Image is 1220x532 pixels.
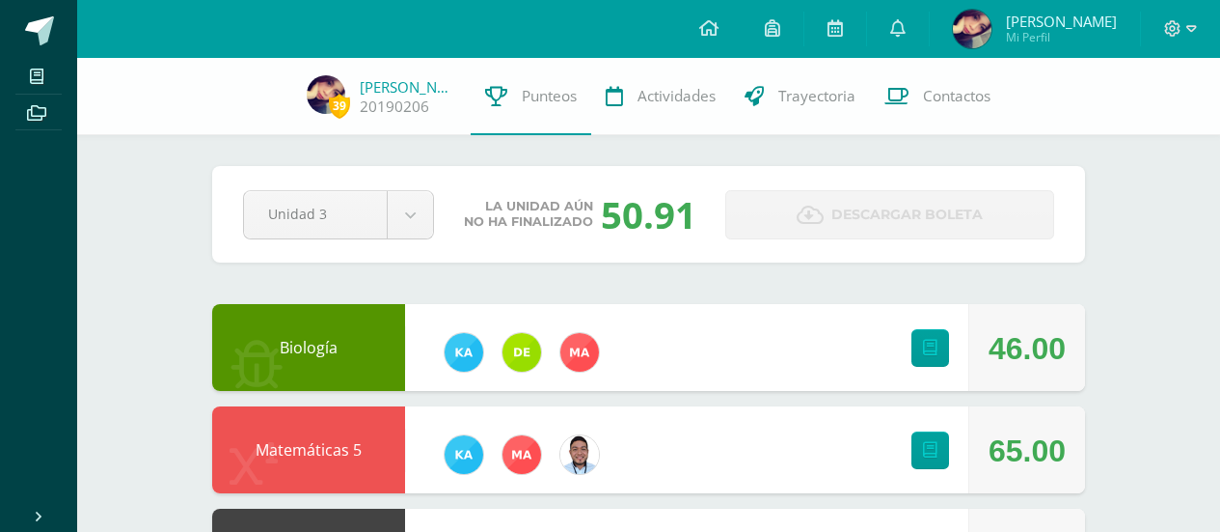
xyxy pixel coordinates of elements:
a: Trayectoria [730,58,870,135]
span: La unidad aún no ha finalizado [464,199,593,230]
div: Biología [212,304,405,391]
span: Descargar boleta [831,191,983,238]
div: Matemáticas 5 [212,406,405,493]
span: 39 [329,94,350,118]
img: 11a70570b33d653b35fbbd11dfde3caa.png [445,435,483,474]
div: 46.00 [989,305,1066,392]
img: 78268b36645396304b2d8e5a5d2332f1.png [307,75,345,114]
a: Unidad 3 [244,191,433,238]
span: Punteos [522,86,577,106]
img: a0f5f5afb1d5eb19c05f5fc52693af15.png [502,333,541,372]
span: Actividades [637,86,716,106]
img: 11a70570b33d653b35fbbd11dfde3caa.png [445,333,483,372]
div: 65.00 [989,407,1066,494]
img: 2fed5c3f2027da04ec866e2a5436f393.png [560,333,599,372]
a: [PERSON_NAME] [360,77,456,97]
span: Contactos [923,86,990,106]
a: 20190206 [360,97,429,117]
span: Unidad 3 [268,191,363,237]
a: Contactos [870,58,1005,135]
span: Trayectoria [778,86,855,106]
img: 78268b36645396304b2d8e5a5d2332f1.png [953,10,991,48]
div: 50.91 [601,189,696,239]
span: Mi Perfil [1006,29,1117,45]
img: 2fed5c3f2027da04ec866e2a5436f393.png [502,435,541,474]
a: Punteos [471,58,591,135]
span: [PERSON_NAME] [1006,12,1117,31]
img: 357e785a6d7cc70d237915b2667a6b59.png [560,435,599,474]
a: Actividades [591,58,730,135]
